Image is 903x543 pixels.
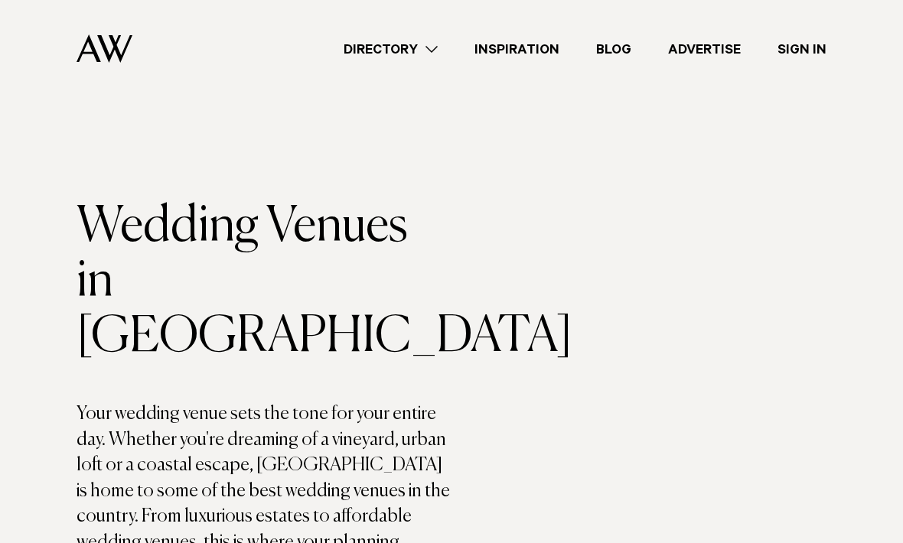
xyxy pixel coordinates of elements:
[77,200,451,365] h1: Wedding Venues in [GEOGRAPHIC_DATA]
[759,39,845,60] a: Sign In
[578,39,650,60] a: Blog
[650,39,759,60] a: Advertise
[325,39,456,60] a: Directory
[456,39,578,60] a: Inspiration
[77,34,132,63] img: Auckland Weddings Logo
